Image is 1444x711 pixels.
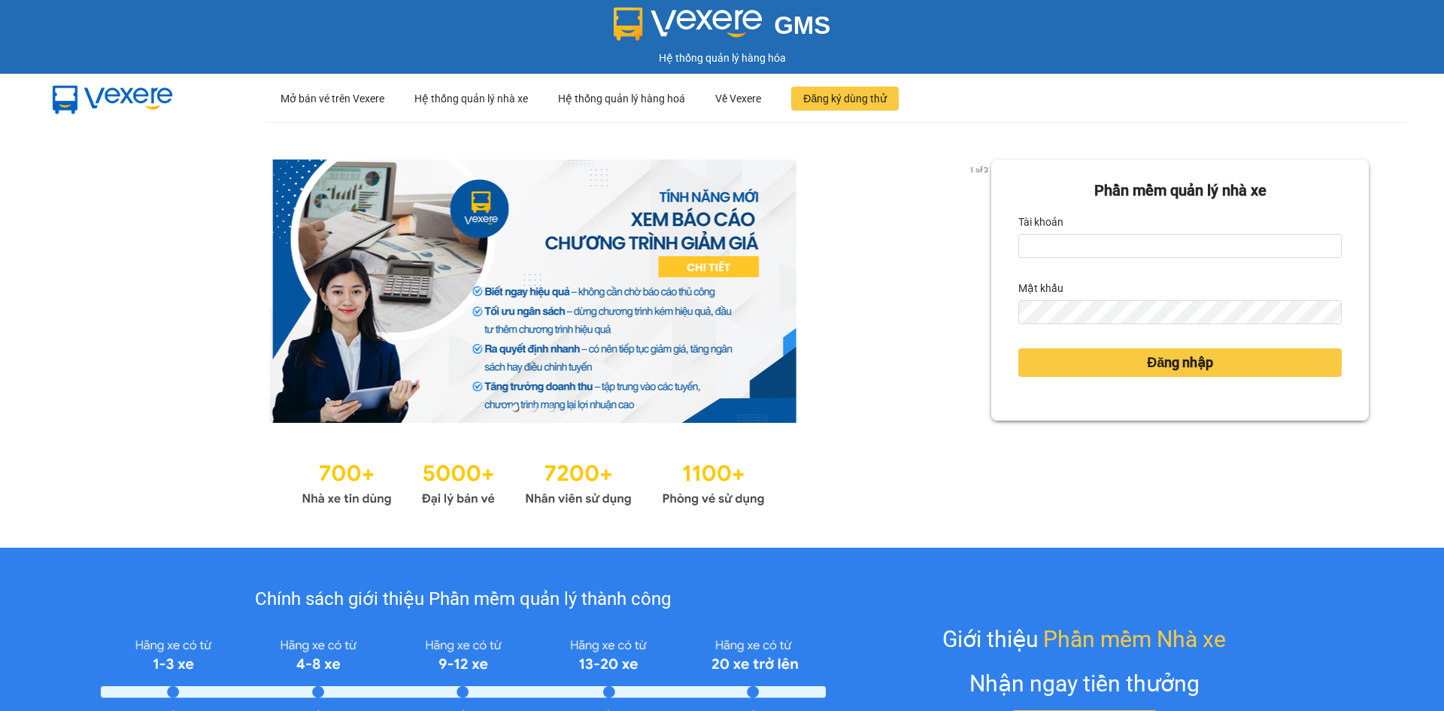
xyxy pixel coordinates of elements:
img: Statistics.png [302,453,765,510]
li: slide item 1 [512,405,518,411]
input: Tài khoản [1018,234,1342,258]
div: Phần mềm quản lý nhà xe [1018,179,1342,202]
button: previous slide / item [75,160,96,423]
span: Đăng ký dùng thử [803,90,887,107]
span: Đăng nhập [1147,352,1213,373]
div: Hệ thống quản lý hàng hóa [4,50,1440,66]
label: Mật khẩu [1018,276,1063,300]
button: Đăng nhập [1018,348,1342,377]
div: Giới thiệu [942,621,1226,657]
img: mbUUG5Q.png [38,74,188,123]
button: next slide / item [970,160,991,423]
p: 1 of 3 [965,160,991,179]
input: Mật khẩu [1018,300,1342,324]
span: Phần mềm Nhà xe [1043,621,1226,657]
button: Đăng ký dùng thử [791,87,899,111]
div: Chính sách giới thiệu Phần mềm quản lý thành công [101,585,825,614]
div: Hệ thống quản lý hàng hoá [558,74,685,123]
a: GMS [614,23,831,35]
div: Mở bán vé trên Vexere [281,74,384,123]
div: Về Vexere [715,74,761,123]
div: Nhận ngay tiền thưởng [969,666,1200,701]
div: Hệ thống quản lý nhà xe [414,74,528,123]
li: slide item 2 [530,405,536,411]
img: logo 2 [614,8,763,41]
label: Tài khoản [1018,210,1063,234]
li: slide item 3 [548,405,554,411]
span: GMS [774,11,830,39]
